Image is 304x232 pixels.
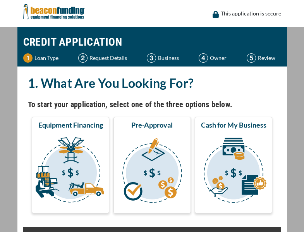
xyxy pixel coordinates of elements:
p: Review [258,53,275,63]
img: Step 3 [147,53,156,63]
img: Step 1 [23,53,33,63]
span: Pre-Approval [131,120,173,130]
button: Pre-Approval [113,117,191,213]
span: Equipment Financing [38,120,103,130]
button: Equipment Financing [32,117,109,213]
h4: To start your application, select one of the three options below. [28,98,277,111]
img: Pre-Approval [115,133,189,210]
img: Step 4 [199,53,208,63]
img: Step 2 [78,53,88,63]
p: Business [158,53,179,63]
h2: 1. What Are You Looking For? [28,74,277,92]
span: Cash for My Business [201,120,266,130]
img: lock icon to convery security [213,11,219,18]
img: Step 5 [247,53,256,63]
img: Equipment Financing [33,133,108,210]
p: Request Details [89,53,127,63]
p: This application is secure [221,9,281,18]
button: Cash for My Business [195,117,272,213]
p: Loan Type [34,53,58,63]
h1: CREDIT APPLICATION [23,31,281,53]
p: Owner [210,53,227,63]
img: Cash for My Business [196,133,271,210]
